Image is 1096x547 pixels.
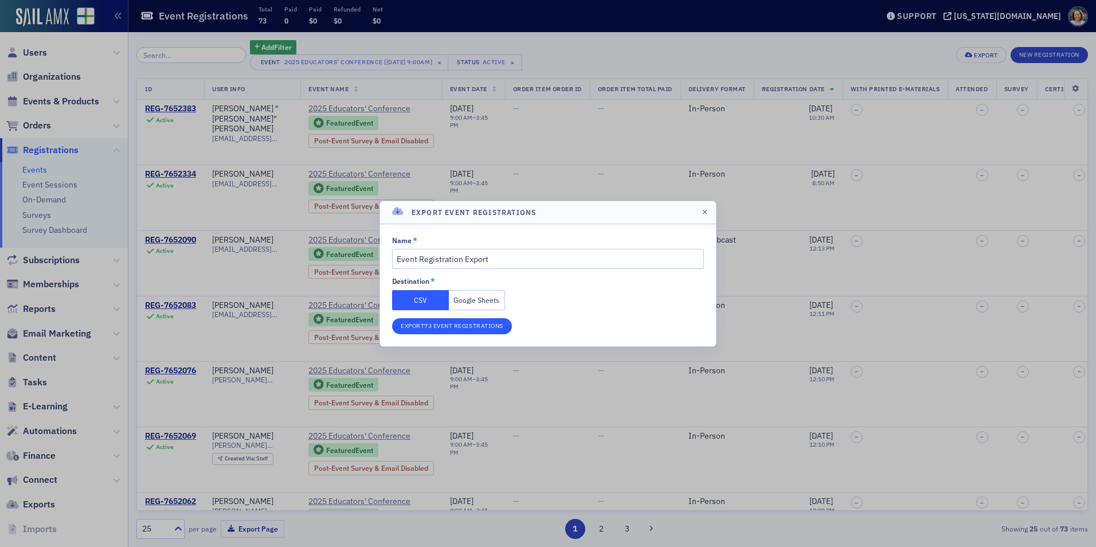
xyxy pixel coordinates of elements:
[392,318,512,334] button: Export73 Event Registrations
[412,207,537,217] h4: Export Event Registrations
[413,236,417,244] abbr: This field is required
[430,277,435,285] abbr: This field is required
[392,277,429,286] div: Destination
[392,290,449,310] button: CSV
[392,236,412,245] div: Name
[449,290,506,310] button: Google Sheets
